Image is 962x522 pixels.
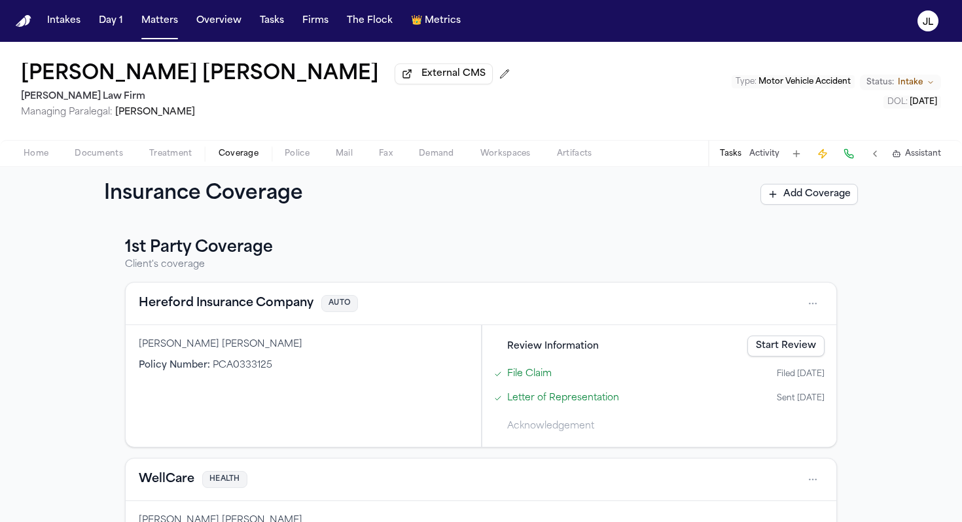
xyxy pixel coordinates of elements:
[898,77,923,88] span: Intake
[720,148,741,159] button: Tasks
[892,148,941,159] button: Assistant
[419,148,454,159] span: Demand
[482,325,836,447] div: Claims filing progress
[860,75,941,90] button: Change status from Intake
[507,391,619,405] a: Open Letter of Representation
[923,18,933,27] text: JL
[24,148,48,159] span: Home
[866,77,894,88] span: Status:
[507,419,594,433] span: Acknowledgement
[747,336,825,357] a: Start Review
[297,9,334,33] button: Firms
[139,294,313,313] button: View coverage details
[480,148,531,159] span: Workspaces
[219,148,258,159] span: Coverage
[104,183,332,206] h1: Insurance Coverage
[321,295,358,313] span: AUTO
[125,237,837,258] h3: 1st Party Coverage
[342,9,398,33] button: The Flock
[507,367,552,381] a: Open File Claim
[94,9,128,33] button: Day 1
[149,148,192,159] span: Treatment
[840,145,858,163] button: Make a Call
[758,78,851,86] span: Motor Vehicle Accident
[139,470,194,489] button: View coverage details
[507,339,599,353] span: Review Information
[16,15,31,27] img: Finch Logo
[336,148,353,159] span: Mail
[732,75,855,88] button: Edit Type: Motor Vehicle Accident
[802,469,823,490] button: Open actions
[887,98,908,106] span: DOL :
[736,78,757,86] span: Type :
[255,9,289,33] button: Tasks
[115,107,195,117] span: [PERSON_NAME]
[395,63,493,84] button: External CMS
[905,148,941,159] span: Assistant
[777,393,825,404] div: Sent [DATE]
[21,63,379,86] button: Edit matter name
[777,369,825,379] div: Filed [DATE]
[813,145,832,163] button: Create Immediate Task
[21,89,515,105] h2: [PERSON_NAME] Law Firm
[285,148,310,159] span: Police
[125,258,837,271] p: Client's coverage
[557,148,592,159] span: Artifacts
[75,148,123,159] span: Documents
[760,184,858,205] button: Add Coverage
[910,98,937,106] span: [DATE]
[42,9,86,33] button: Intakes
[406,9,466,33] button: crownMetrics
[749,148,779,159] button: Activity
[425,14,461,27] span: Metrics
[191,9,247,33] button: Overview
[139,338,468,351] div: [PERSON_NAME] [PERSON_NAME]
[489,332,830,440] div: Steps
[16,15,31,27] a: Home
[802,293,823,314] button: Open actions
[136,9,183,33] button: Matters
[139,360,210,370] span: Policy Number :
[379,148,393,159] span: Fax
[21,63,379,86] h1: [PERSON_NAME] [PERSON_NAME]
[883,96,941,109] button: Edit DOL: 2025-08-07
[787,145,806,163] button: Add Task
[213,360,272,370] span: PCA0333125
[21,107,113,117] span: Managing Paralegal:
[411,14,422,27] span: crown
[421,67,486,80] span: External CMS
[202,471,247,489] span: HEALTH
